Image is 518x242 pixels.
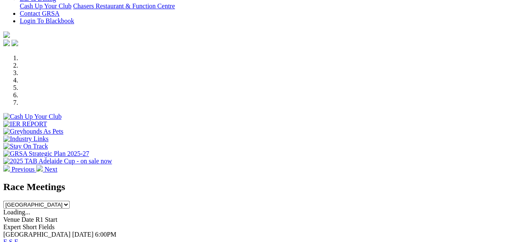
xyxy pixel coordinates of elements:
span: Short [23,223,37,230]
a: Contact GRSA [20,10,59,17]
span: R1 Start [35,216,57,223]
img: 2025 TAB Adelaide Cup - on sale now [3,157,112,165]
span: Date [21,216,34,223]
h2: Race Meetings [3,181,515,193]
span: [DATE] [72,231,94,238]
a: Previous [3,166,36,173]
span: Next [45,166,57,173]
img: Greyhounds As Pets [3,128,63,135]
span: Venue [3,216,20,223]
a: Login To Blackbook [20,17,74,24]
div: Bar & Dining [20,2,515,10]
img: facebook.svg [3,40,10,46]
span: Expert [3,223,21,230]
img: Industry Links [3,135,49,143]
a: Cash Up Your Club [20,2,71,9]
img: GRSA Strategic Plan 2025-27 [3,150,89,157]
a: Chasers Restaurant & Function Centre [73,2,175,9]
span: Loading... [3,209,30,216]
img: logo-grsa-white.png [3,31,10,38]
img: Stay On Track [3,143,48,150]
img: twitter.svg [12,40,18,46]
img: chevron-left-pager-white.svg [3,165,10,172]
span: Fields [38,223,54,230]
img: Cash Up Your Club [3,113,61,120]
span: Previous [12,166,35,173]
a: Next [36,166,57,173]
img: IER REPORT [3,120,47,128]
img: chevron-right-pager-white.svg [36,165,43,172]
span: [GEOGRAPHIC_DATA] [3,231,70,238]
span: 6:00PM [95,231,117,238]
